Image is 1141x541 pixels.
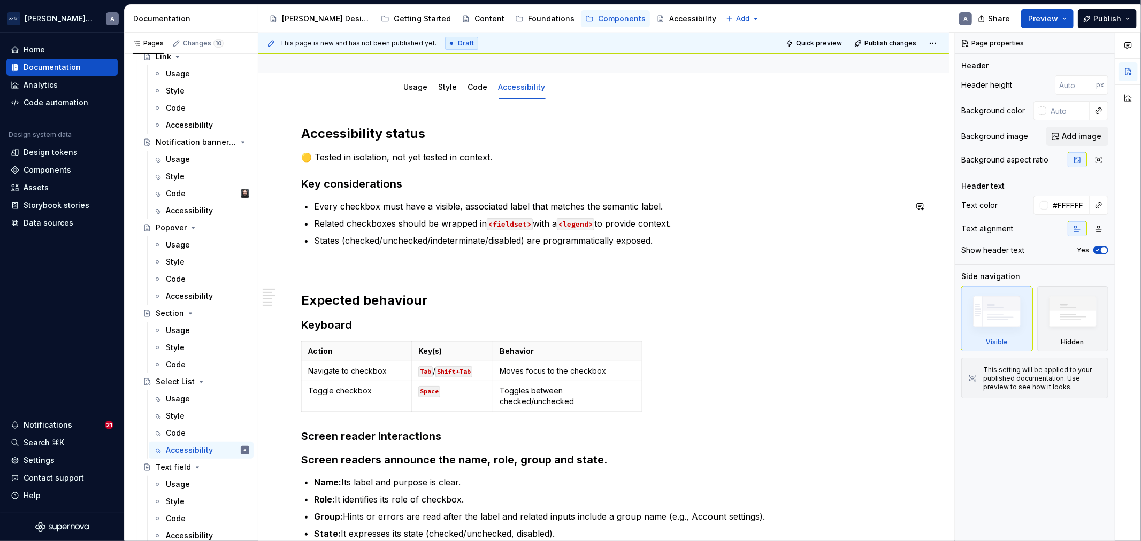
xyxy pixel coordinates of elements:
div: Hidden [1061,338,1084,346]
button: Quick preview [783,36,847,51]
a: Accessibility [149,202,254,219]
div: Storybook stories [24,200,89,211]
p: It identifies its role of checkbox. [314,493,906,506]
button: Add [723,11,763,26]
p: 🟡 Tested in isolation, not yet tested in context. [301,151,906,164]
div: Contact support [24,473,84,483]
button: Search ⌘K [6,434,118,451]
a: Code [149,510,254,527]
span: Preview [1028,13,1058,24]
div: Usage [166,68,190,79]
a: Accessibility [652,10,721,27]
a: Style [149,493,254,510]
div: Accessibility [166,291,213,302]
a: Assets [6,179,118,196]
div: Usage [166,479,190,490]
div: Text color [961,200,998,211]
a: Usage [149,151,254,168]
p: Moves focus to the checkbox [500,366,635,376]
a: Notification banner (WIP) [139,134,254,151]
div: Style [166,257,185,267]
span: Add [736,14,749,23]
a: Link [139,48,254,65]
div: Code [166,428,186,438]
a: Code [149,270,254,288]
button: Publish changes [851,36,921,51]
p: / [418,366,487,376]
div: Accessibility [166,530,213,541]
div: Content [474,13,504,24]
p: Action [308,346,405,357]
a: Accessibility [149,288,254,305]
span: Quick preview [796,39,842,48]
span: Add image [1062,131,1101,142]
div: [PERSON_NAME] Design [282,13,370,24]
div: Accessibility [166,205,213,216]
div: Style [434,75,462,98]
strong: Expected behaviour [301,292,427,308]
div: Accessibility [166,445,213,455]
div: Accessibility [166,120,213,130]
div: Link [156,51,171,62]
div: Assets [24,182,49,193]
a: Foundations [511,10,579,27]
div: Components [24,165,71,175]
p: Behavior [500,346,635,357]
div: Design tokens [24,147,78,158]
code: Space [418,386,440,397]
code: <legend> [557,218,594,230]
a: Accessibility [499,82,546,91]
span: Publish changes [864,39,916,48]
a: Supernova Logo [35,522,89,532]
strong: State: [314,528,341,539]
div: Notifications [24,420,72,430]
div: [PERSON_NAME] Airlines [25,13,93,24]
div: Changes [183,39,224,48]
a: Usage [149,236,254,253]
p: Every checkbox must have a visible, associated label that matches the semantic label. [314,200,906,213]
strong: Accessibility status [301,126,425,141]
p: Its label and purpose is clear. [314,476,906,489]
div: Code [166,188,186,199]
a: Components [6,161,118,179]
strong: Role: [314,494,335,505]
a: Code [149,356,254,373]
button: Share [972,9,1017,28]
span: Draft [458,39,474,48]
div: Background aspect ratio [961,154,1048,165]
div: Side navigation [961,271,1020,282]
span: Share [988,13,1010,24]
div: A [963,14,968,23]
div: Page tree [265,8,721,29]
code: Shift+Tab [435,366,472,377]
div: Design system data [9,130,72,139]
div: Code [166,359,186,370]
h3: Screen reader interactions [301,429,906,444]
a: Popover [139,219,254,236]
a: Documentation [6,59,118,76]
a: Style [149,168,254,185]
div: Text field [156,462,191,473]
div: Documentation [24,62,81,73]
div: Analytics [24,80,58,90]
button: Add image [1046,127,1108,146]
div: Usage [166,393,190,404]
div: Usage [166,325,190,336]
span: 21 [105,421,113,429]
a: Content [457,10,509,27]
a: Design tokens [6,144,118,161]
a: Data sources [6,214,118,231]
a: Components [581,10,650,27]
a: AccessibilityA [149,442,254,459]
div: Select List [156,376,195,387]
input: Auto [1055,75,1096,95]
div: This setting will be applied to your published documentation. Use preview to see how it looks. [983,366,1101,391]
a: Analytics [6,76,118,94]
img: f0306bc8-3074-41fb-b11c-7d2e8671d5eb.png [7,12,20,25]
strong: Name: [314,477,341,488]
div: Documentation [133,13,254,24]
img: Teunis Vorsteveld [241,189,249,198]
div: Notification banner (WIP) [156,137,236,148]
a: Getting Started [377,10,455,27]
p: Hints or errors are read after the label and related inputs include a group name (e.g., Account s... [314,510,906,523]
